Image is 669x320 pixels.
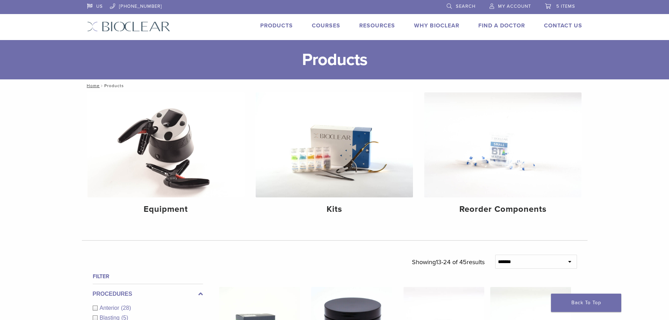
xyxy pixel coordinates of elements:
[87,92,245,197] img: Equipment
[100,84,104,87] span: /
[478,22,525,29] a: Find A Doctor
[436,258,467,266] span: 13-24 of 45
[93,203,239,216] h4: Equipment
[544,22,582,29] a: Contact Us
[85,83,100,88] a: Home
[82,79,588,92] nav: Products
[256,92,413,197] img: Kits
[456,4,475,9] span: Search
[121,305,131,311] span: (28)
[424,92,582,220] a: Reorder Components
[100,305,121,311] span: Anterior
[430,203,576,216] h4: Reorder Components
[93,290,203,298] label: Procedures
[412,255,485,269] p: Showing results
[260,22,293,29] a: Products
[556,4,575,9] span: 5 items
[551,294,621,312] a: Back To Top
[87,92,245,220] a: Equipment
[424,92,582,197] img: Reorder Components
[498,4,531,9] span: My Account
[414,22,459,29] a: Why Bioclear
[93,272,203,281] h4: Filter
[261,203,407,216] h4: Kits
[256,92,413,220] a: Kits
[312,22,340,29] a: Courses
[87,21,170,32] img: Bioclear
[359,22,395,29] a: Resources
